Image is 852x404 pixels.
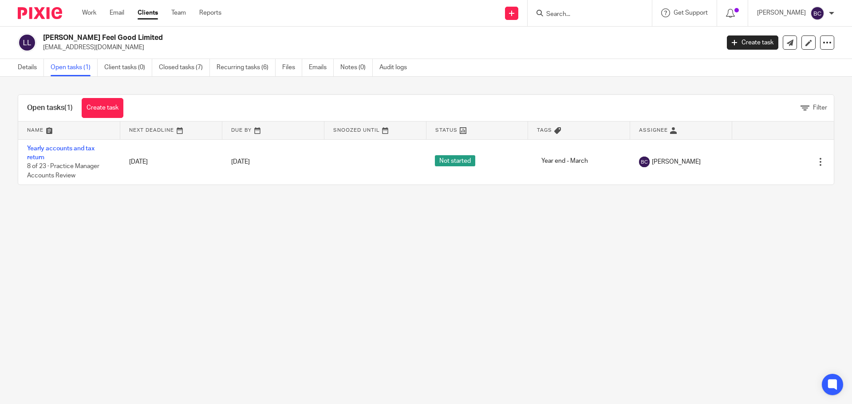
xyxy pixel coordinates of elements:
[159,59,210,76] a: Closed tasks (7)
[537,128,552,133] span: Tags
[545,11,625,19] input: Search
[43,33,580,43] h2: [PERSON_NAME] Feel Good Limited
[435,155,475,166] span: Not started
[639,157,650,167] img: svg%3E
[120,139,222,184] td: [DATE]
[27,163,99,179] span: 8 of 23 · Practice Manager Accounts Review
[82,98,123,118] a: Create task
[138,8,158,17] a: Clients
[82,8,96,17] a: Work
[51,59,98,76] a: Open tasks (1)
[333,128,380,133] span: Snoozed Until
[309,59,334,76] a: Emails
[810,6,824,20] img: svg%3E
[652,157,701,166] span: [PERSON_NAME]
[379,59,414,76] a: Audit logs
[757,8,806,17] p: [PERSON_NAME]
[18,7,62,19] img: Pixie
[110,8,124,17] a: Email
[199,8,221,17] a: Reports
[282,59,302,76] a: Files
[340,59,373,76] a: Notes (0)
[217,59,276,76] a: Recurring tasks (6)
[104,59,152,76] a: Client tasks (0)
[537,155,592,166] span: Year end - March
[64,104,73,111] span: (1)
[727,35,778,50] a: Create task
[435,128,458,133] span: Status
[27,103,73,113] h1: Open tasks
[27,145,95,161] a: Yearly accounts and tax return
[813,105,827,111] span: Filter
[674,10,708,16] span: Get Support
[18,59,44,76] a: Details
[43,43,714,52] p: [EMAIL_ADDRESS][DOMAIN_NAME]
[231,159,250,165] span: [DATE]
[171,8,186,17] a: Team
[18,33,36,52] img: svg%3E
